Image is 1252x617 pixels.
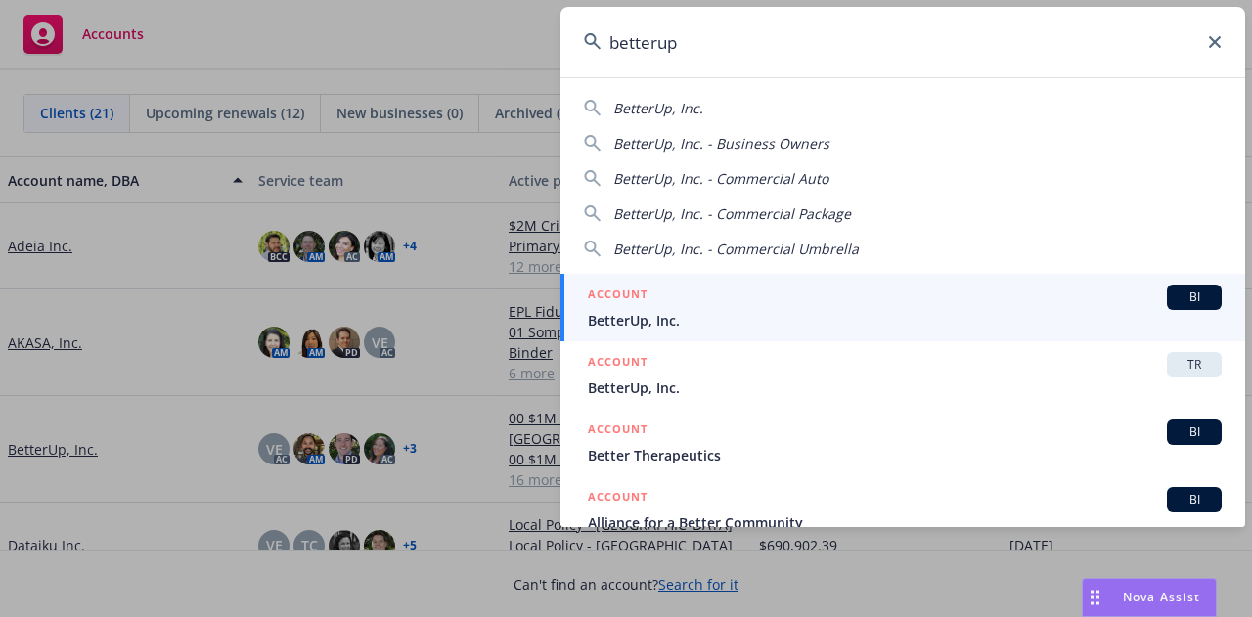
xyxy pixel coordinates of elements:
span: Alliance for a Better Community [588,512,1222,533]
a: ACCOUNTBIAlliance for a Better Community [560,476,1245,544]
span: BetterUp, Inc. - Commercial Auto [613,169,828,188]
span: BI [1175,423,1214,441]
div: Drag to move [1083,579,1107,616]
span: Nova Assist [1123,589,1200,605]
span: Better Therapeutics [588,445,1222,465]
span: BetterUp, Inc. - Commercial Package [613,204,851,223]
h5: ACCOUNT [588,419,648,443]
a: ACCOUNTTRBetterUp, Inc. [560,341,1245,409]
a: ACCOUNTBIBetterUp, Inc. [560,274,1245,341]
h5: ACCOUNT [588,487,648,510]
h5: ACCOUNT [588,285,648,308]
span: BetterUp, Inc. [588,377,1222,398]
a: ACCOUNTBIBetter Therapeutics [560,409,1245,476]
span: BetterUp, Inc. [613,99,703,117]
span: BI [1175,288,1214,306]
input: Search... [560,7,1245,77]
button: Nova Assist [1082,578,1217,617]
span: BI [1175,491,1214,508]
span: BetterUp, Inc. [588,310,1222,331]
span: BetterUp, Inc. - Business Owners [613,134,829,153]
h5: ACCOUNT [588,352,648,375]
span: TR [1175,356,1214,374]
span: BetterUp, Inc. - Commercial Umbrella [613,240,859,258]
